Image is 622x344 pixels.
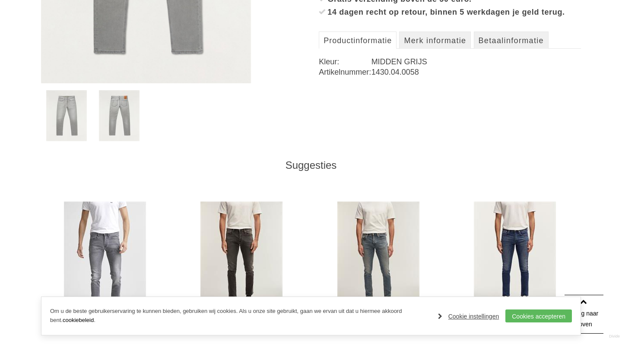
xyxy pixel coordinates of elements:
li: 14 dagen recht op retour, binnen 5 werkdagen je geld terug. [319,6,581,19]
a: Betaalinformatie [474,32,549,49]
dt: Artikelnummer: [319,67,371,77]
img: DENHAM Razor awd Jeans [474,202,556,325]
img: DENHAM Bolt wlgfm+ Jeans [64,202,146,325]
a: Merk informatie [399,32,471,49]
img: DENHAM Razor amw Jeans [337,202,419,325]
img: denham-razor-awgl-jeans [46,90,87,141]
a: Cookie instellingen [438,310,499,323]
dd: MIDDEN GRIJS [371,57,581,67]
img: DENHAM Razor awg Jeans [200,202,282,325]
a: Divide [609,331,620,342]
dt: Kleur: [319,57,371,67]
img: denham-razor-awgl-jeans [99,90,140,141]
a: Cookies accepteren [505,309,572,322]
dd: 1430.04.0058 [371,67,581,77]
div: Suggesties [41,159,581,172]
a: Productinformatie [319,32,397,49]
a: Terug naar boven [565,295,603,334]
a: cookiebeleid [63,317,94,323]
p: Om u de beste gebruikerservaring te kunnen bieden, gebruiken wij cookies. Als u onze site gebruik... [50,307,429,325]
